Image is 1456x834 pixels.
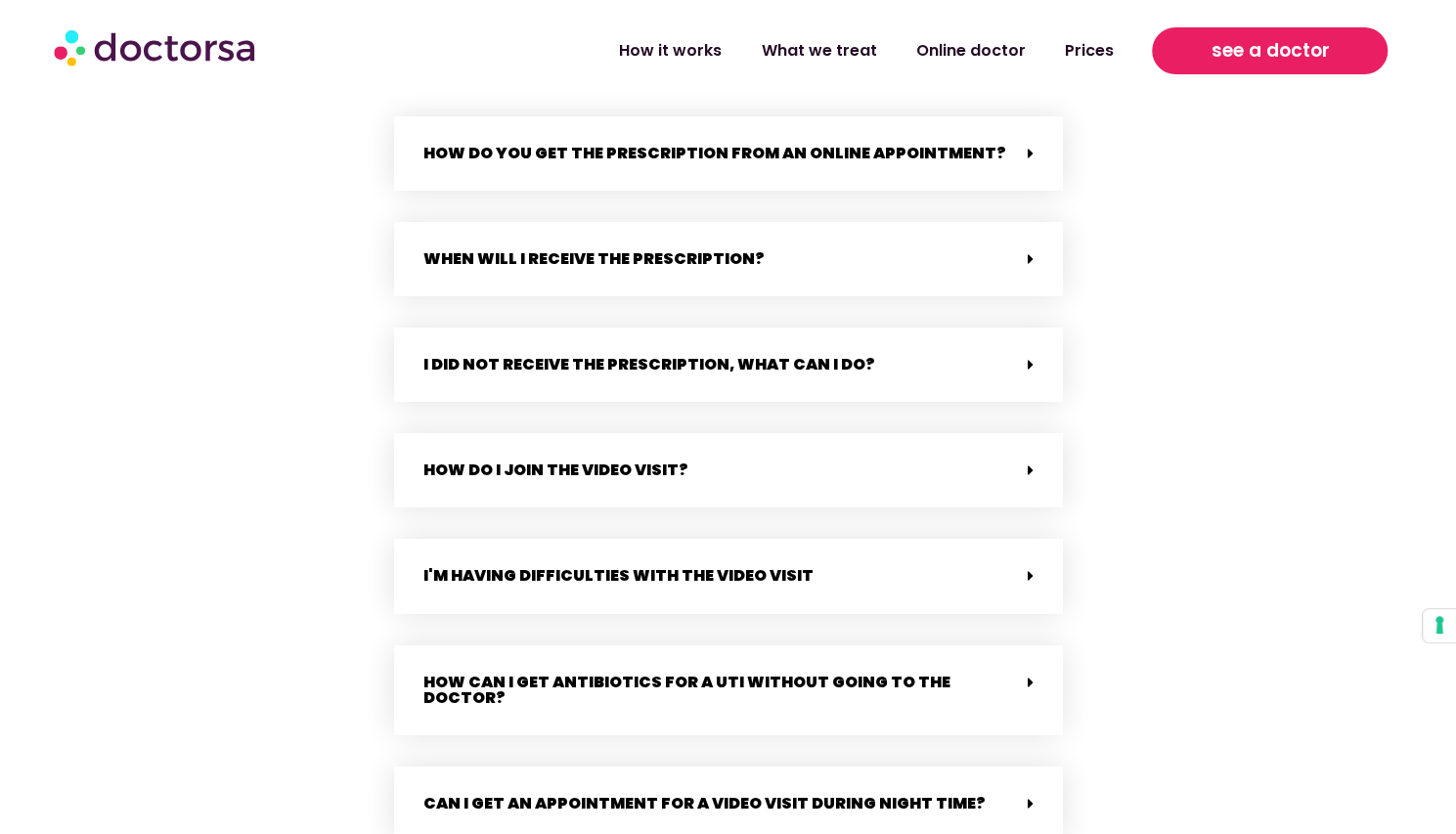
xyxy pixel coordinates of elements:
div: When will i receive the prescription? [394,222,1063,296]
button: Your consent preferences for tracking technologies [1423,609,1456,642]
a: When will i receive the prescription? [423,247,765,270]
nav: Menu [384,28,1132,73]
a: Prices [1044,28,1132,73]
div: I did not receive the prescription, what can i do? [394,328,1063,402]
a: see a doctor [1152,27,1388,74]
div: How do you get the prescription from an online appointment? [394,116,1063,191]
div: I'm having difficulties with the video visit [394,539,1063,613]
a: I did not receive the prescription, what can i do? [423,353,875,375]
a: How do you get the prescription from an online appointment? [423,142,1006,164]
a: How do I join the video visit? [423,459,688,481]
a: How it works [599,28,741,73]
a: Online doctor [896,28,1044,73]
a: How can I get antibiotics for a UTI without going to the doctor? [423,670,950,708]
div: How do I join the video visit? [394,433,1063,507]
span: see a doctor [1211,35,1329,66]
div: How can I get antibiotics for a UTI without going to the doctor? [394,644,1063,734]
a: What we treat [741,28,896,73]
a: I'm having difficulties with the video visit [423,564,814,587]
a: Can I get an appointment for a video visit during night time? [423,791,986,813]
